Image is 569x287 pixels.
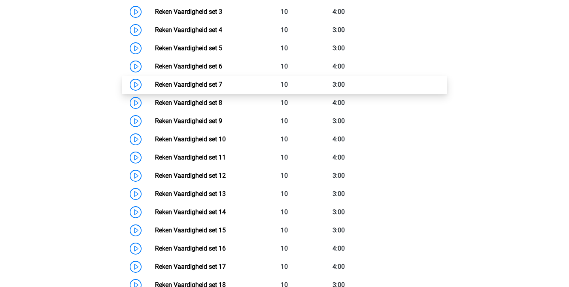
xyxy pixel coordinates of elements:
[155,8,222,15] a: Reken Vaardigheid set 3
[155,172,226,179] a: Reken Vaardigheid set 12
[155,81,222,88] a: Reken Vaardigheid set 7
[155,135,226,143] a: Reken Vaardigheid set 10
[155,245,226,252] a: Reken Vaardigheid set 16
[155,263,226,270] a: Reken Vaardigheid set 17
[155,226,226,234] a: Reken Vaardigheid set 15
[155,99,222,106] a: Reken Vaardigheid set 8
[155,26,222,34] a: Reken Vaardigheid set 4
[155,190,226,198] a: Reken Vaardigheid set 13
[155,154,226,161] a: Reken Vaardigheid set 11
[155,117,222,125] a: Reken Vaardigheid set 9
[155,208,226,216] a: Reken Vaardigheid set 14
[155,63,222,70] a: Reken Vaardigheid set 6
[155,44,222,52] a: Reken Vaardigheid set 5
